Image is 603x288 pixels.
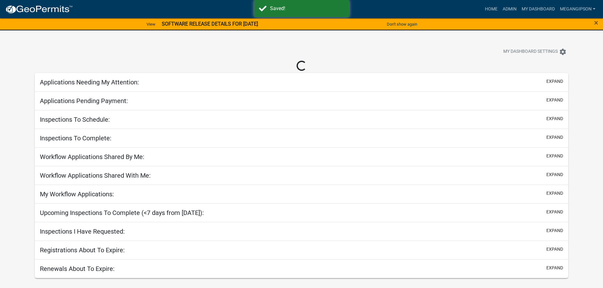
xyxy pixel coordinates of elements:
button: expand [546,134,563,141]
a: Home [482,3,500,15]
h5: My Workflow Applications: [40,190,114,198]
button: Don't show again [384,19,420,29]
button: expand [546,115,563,122]
h5: Renewals About To Expire: [40,265,115,273]
h5: Registrations About To Expire: [40,246,125,254]
h5: Applications Needing My Attention: [40,78,139,86]
div: Saved! [270,5,344,12]
button: expand [546,153,563,159]
button: expand [546,190,563,197]
h5: Workflow Applications Shared By Me: [40,153,144,161]
button: expand [546,209,563,215]
a: megangipson [557,3,598,15]
button: Close [594,19,598,27]
a: My Dashboard [519,3,557,15]
button: expand [546,246,563,253]
a: View [144,19,158,29]
span: My Dashboard Settings [503,48,558,56]
strong: SOFTWARE RELEASE DETAILS FOR [DATE] [162,21,258,27]
a: Admin [500,3,519,15]
h5: Inspections To Complete: [40,134,111,142]
i: settings [559,48,567,56]
button: expand [546,171,563,178]
h5: Upcoming Inspections To Complete (<7 days from [DATE]): [40,209,204,217]
button: expand [546,227,563,234]
h5: Applications Pending Payment: [40,97,128,105]
h5: Inspections I Have Requested: [40,228,125,235]
button: expand [546,78,563,85]
h5: Workflow Applications Shared With Me: [40,172,151,179]
span: × [594,18,598,27]
button: expand [546,265,563,271]
button: My Dashboard Settingssettings [498,46,572,58]
button: expand [546,97,563,103]
h5: Inspections To Schedule: [40,116,110,123]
